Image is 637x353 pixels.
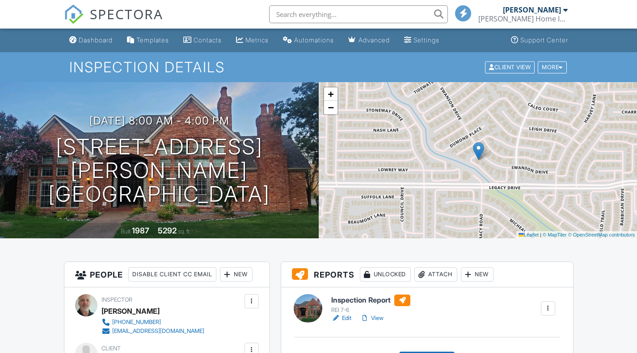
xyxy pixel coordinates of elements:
[484,63,537,70] a: Client View
[345,32,393,49] a: Advanced
[538,61,567,73] div: More
[401,32,443,49] a: Settings
[414,267,457,282] div: Attach
[128,267,216,282] div: Disable Client CC Email
[121,228,131,235] span: Built
[279,32,337,49] a: Automations (Basic)
[543,232,567,237] a: © MapTiler
[112,319,161,326] div: [PHONE_NUMBER]
[294,36,334,44] div: Automations
[123,32,173,49] a: Templates
[132,226,149,235] div: 1987
[64,12,163,31] a: SPECTORA
[519,232,539,237] a: Leaflet
[503,5,561,14] div: [PERSON_NAME]
[507,32,572,49] a: Support Center
[90,4,163,23] span: SPECTORA
[413,36,439,44] div: Settings
[461,267,494,282] div: New
[331,295,410,314] a: Inspection Report REI 7-6
[281,262,573,287] h3: Reports
[220,267,253,282] div: New
[485,61,535,73] div: Client View
[331,295,410,306] h6: Inspection Report
[568,232,635,237] a: © OpenStreetMap contributors
[101,327,204,336] a: [EMAIL_ADDRESS][DOMAIN_NAME]
[328,102,333,113] span: −
[194,36,222,44] div: Contacts
[158,226,177,235] div: 5292
[136,36,169,44] div: Templates
[89,115,229,127] h3: [DATE] 8:00 am - 4:00 pm
[79,36,113,44] div: Dashboard
[112,328,204,335] div: [EMAIL_ADDRESS][DOMAIN_NAME]
[180,32,225,49] a: Contacts
[478,14,568,23] div: Fulfer Home Inspections
[324,101,337,114] a: Zoom out
[66,32,116,49] a: Dashboard
[328,88,333,100] span: +
[178,228,190,235] span: sq. ft.
[14,135,304,206] h1: [STREET_ADDRESS][PERSON_NAME] [GEOGRAPHIC_DATA]
[64,262,270,287] h3: People
[324,87,337,101] a: Zoom in
[331,307,410,314] div: REI 7-6
[360,314,384,323] a: View
[520,36,568,44] div: Support Center
[101,296,132,303] span: Inspector
[359,36,390,44] div: Advanced
[360,267,411,282] div: Unlocked
[473,142,484,160] img: Marker
[269,5,448,23] input: Search everything...
[245,36,269,44] div: Metrics
[101,345,121,352] span: Client
[540,232,541,237] span: |
[101,304,160,318] div: [PERSON_NAME]
[331,314,351,323] a: Edit
[232,32,272,49] a: Metrics
[101,318,204,327] a: [PHONE_NUMBER]
[64,4,84,24] img: The Best Home Inspection Software - Spectora
[69,59,567,75] h1: Inspection Details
